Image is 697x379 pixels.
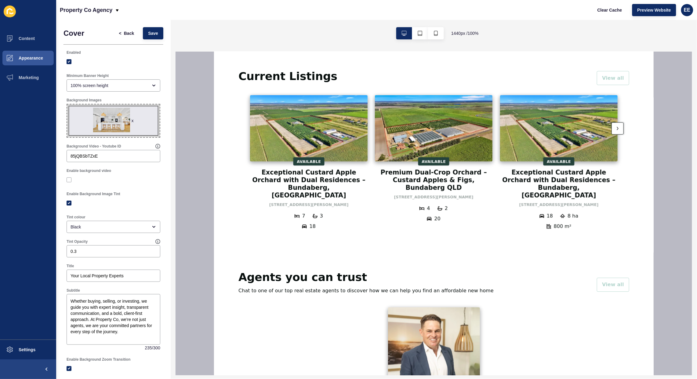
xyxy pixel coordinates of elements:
[67,144,121,149] label: Background Video - Youtube ID
[153,345,160,351] span: 300
[67,239,88,244] label: Tint Opacity
[383,20,415,34] a: View all
[145,345,152,351] span: 235
[143,27,163,39] button: Save
[329,106,361,114] div: Available
[383,226,415,240] a: View all
[114,27,140,39] button: <Back
[106,161,109,168] p: 3
[67,98,102,103] label: Background Images
[597,7,622,13] span: Clear Cache
[354,161,364,168] p: 8 ha
[231,153,234,161] p: 2
[55,150,135,156] p: [STREET_ADDRESS][PERSON_NAME]
[152,345,153,351] span: /
[286,117,404,148] a: Exceptional Custard Apple Orchard with Dual Residences – Bundaberg, [GEOGRAPHIC_DATA]
[36,117,154,148] a: Exceptional Custard Apple Orchard with Dual Residences – Bundaberg, [GEOGRAPHIC_DATA]
[67,50,81,55] label: Enabled
[67,215,85,220] label: Tint colour
[632,4,676,16] button: Preview Website
[67,288,80,293] label: Subtitle
[67,295,159,344] textarea: Whether buying, selling, or investing, we guide you with expert insight, transparent communicatio...
[24,19,123,31] h2: Current Listings
[213,153,216,161] p: 4
[24,220,280,232] h2: Agents you can trust
[124,30,134,36] span: Back
[346,161,364,168] div: Land Area
[332,161,339,168] p: 18
[67,79,160,92] div: open menu
[88,161,91,168] p: 7
[148,30,158,36] span: Save
[204,106,236,114] div: Available
[339,171,357,179] p: 800 m²
[332,171,357,179] div: Build Area
[592,4,627,16] button: Clear Cache
[637,7,671,13] span: Preview Website
[161,117,278,140] a: Premium Dual-Crop Orchard – Custard Apples & Figs, Bundaberg QLD
[60,2,112,18] p: Property Co Agency
[64,29,84,38] h1: Cover
[67,221,160,233] div: open menu
[180,143,260,148] p: [STREET_ADDRESS][PERSON_NAME]
[67,168,111,173] label: Enable background video
[24,236,280,243] p: Chat to one of our top real estate agents to discover how we can help you find an affordable new ...
[132,118,134,124] div: x
[174,256,266,348] img: Content card image
[220,164,227,171] p: 20
[684,7,690,13] span: EE
[95,171,101,179] p: 18
[286,44,404,110] img: Listing image
[79,106,111,114] div: Available
[119,30,122,36] span: <
[161,44,278,110] img: Listing image
[36,44,154,110] img: Listing image
[67,191,120,196] label: Enable Background Image Tint
[67,357,130,362] label: Enable Background Zoom Transition
[67,73,109,78] label: Minimum Banner Height
[451,30,479,36] span: 1440 px / 100 %
[305,150,384,156] p: [STREET_ADDRESS][PERSON_NAME]
[67,264,74,268] label: Title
